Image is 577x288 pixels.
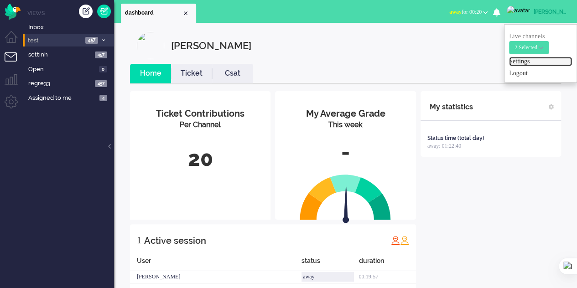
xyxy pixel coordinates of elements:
[509,57,572,66] a: Settings
[27,9,114,17] li: Views
[26,78,114,88] a: regre33 457
[301,256,359,270] div: status
[5,74,25,94] li: Supervisor menu
[534,7,568,16] div: [PERSON_NAME]
[137,107,264,120] div: Ticket Contributions
[99,66,107,73] span: 0
[5,95,25,116] li: Admin menu
[171,32,251,59] div: [PERSON_NAME]
[427,134,484,142] div: Status time (total day)
[300,174,391,220] img: semi_circle.svg
[26,49,114,59] a: settinh 457
[359,256,416,270] div: duration
[391,236,400,245] img: profile_red.svg
[282,107,409,120] div: My Average Grade
[137,32,164,59] img: profilePicture
[509,41,549,54] button: 2 Selected
[509,33,549,51] span: Live channels
[5,52,25,73] li: Tickets menu
[97,5,111,18] a: Quick Ticket
[282,137,409,167] div: -
[137,120,264,130] div: Per Channel
[26,93,114,103] a: Assigned to me 4
[505,5,568,15] a: [PERSON_NAME]
[327,186,366,225] img: arrow.svg
[137,231,141,249] div: 1
[28,79,92,88] span: regre33
[430,98,473,116] div: My statistics
[5,4,21,20] img: flow_omnibird.svg
[301,272,354,282] div: away
[449,9,462,15] span: away
[444,5,493,19] button: awayfor 00:20
[121,4,196,23] li: Dashboard
[26,22,114,32] a: Inbox
[130,256,301,270] div: User
[130,270,301,284] div: [PERSON_NAME]
[28,23,114,32] span: Inbox
[130,64,171,83] li: Home
[515,44,537,51] span: 2 Selected
[137,144,264,174] div: 20
[99,95,107,102] span: 4
[182,10,189,17] div: Close tab
[79,5,93,18] div: Create ticket
[5,6,21,13] a: Omnidesk
[427,143,461,149] span: away: 01:22:40
[5,31,25,51] li: Dashboard menu
[444,3,493,23] li: awayfor 00:20
[130,68,171,79] a: Home
[359,270,416,284] div: 00:19:57
[85,37,98,44] span: 457
[212,64,253,83] li: Csat
[400,236,409,245] img: profile_orange.svg
[28,94,97,103] span: Assigned to me
[26,64,114,74] a: Open 0
[509,69,572,78] a: Logout
[171,64,212,83] li: Ticket
[144,231,206,250] div: Active session
[282,120,409,130] div: This week
[26,36,83,45] span: test
[171,68,212,79] a: Ticket
[95,51,107,58] span: 457
[28,51,92,59] span: settinh
[28,65,96,74] span: Open
[125,9,182,17] span: dashboard
[95,80,107,87] span: 457
[212,68,253,79] a: Csat
[449,9,482,15] span: for 00:20
[507,6,530,15] img: avatar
